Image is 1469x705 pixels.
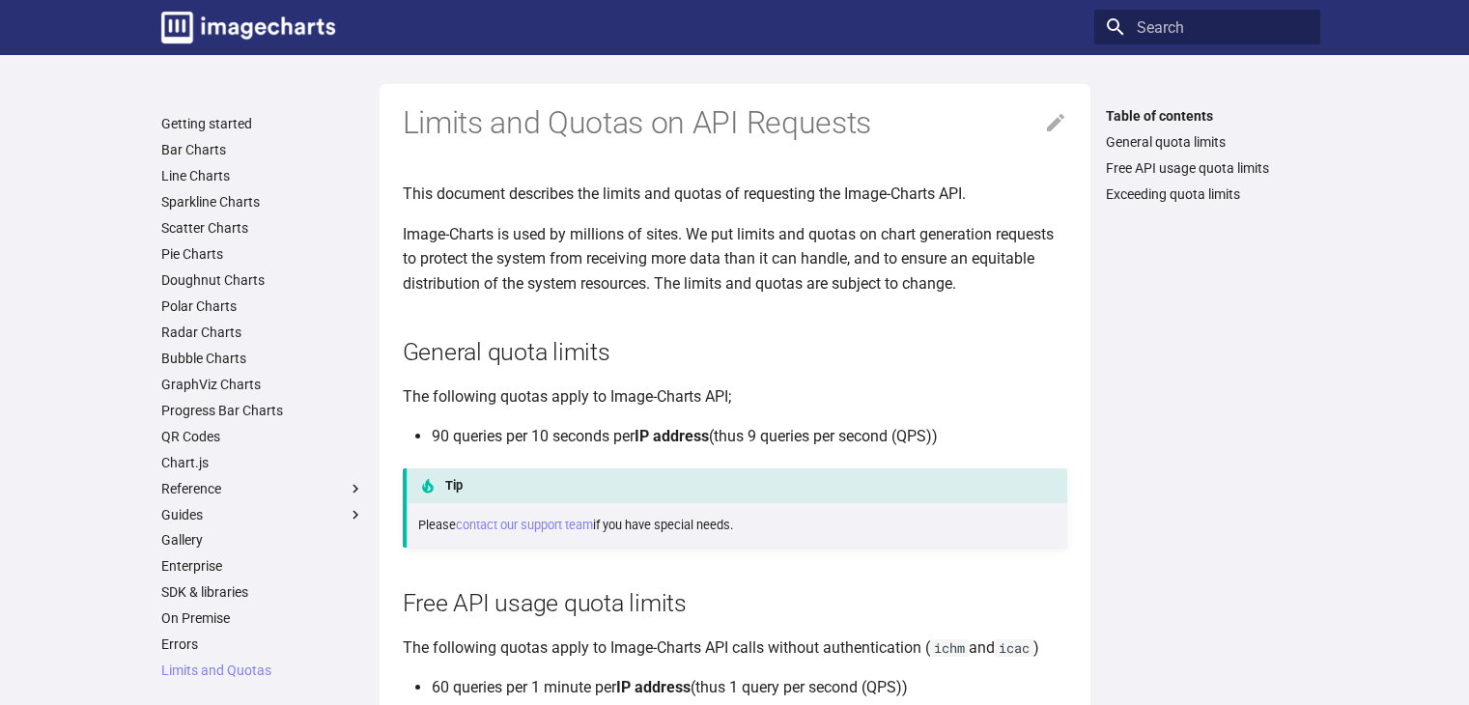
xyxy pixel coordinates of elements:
a: Exceeding quota limits [1106,185,1309,203]
a: Getting started [161,115,364,132]
a: Polar Charts [161,297,364,315]
a: QR Codes [161,428,364,445]
code: icac [995,639,1033,657]
a: Free API usage quota limits [1106,159,1309,177]
a: SDK & libraries [161,583,364,601]
a: contact our support team [456,518,593,532]
a: Doughnut Charts [161,271,364,289]
h2: General quota limits [403,335,1067,369]
p: Image-Charts is used by millions of sites. We put limits and quotas on chart generation requests ... [403,222,1067,296]
strong: IP address [635,427,709,445]
p: The following quotas apply to Image-Charts API; [403,384,1067,409]
a: Gallery [161,531,364,549]
p: The following quotas apply to Image-Charts API calls without authentication ( and ) [403,635,1067,661]
h2: Free API usage quota limits [403,586,1067,620]
li: 90 queries per 10 seconds per (thus 9 queries per second (QPS)) [432,424,1067,449]
p: Tip [403,468,1067,503]
a: Enterprise [161,557,364,575]
strong: IP address [616,678,691,696]
code: ichm [930,639,969,657]
a: Chart.js [161,454,364,471]
label: Reference [161,480,364,497]
a: General quota limits [1106,133,1309,151]
label: Guides [161,506,364,523]
a: Radar Charts [161,324,364,341]
a: On Premise [161,609,364,627]
a: Limits and Quotas [161,662,364,679]
p: This document describes the limits and quotas of requesting the Image-Charts API. [403,182,1067,207]
nav: Table of contents [1094,107,1320,203]
img: logo [161,12,335,43]
a: Line Charts [161,167,364,184]
a: Sparkline Charts [161,193,364,211]
a: Pie Charts [161,245,364,263]
p: Please if you have special needs. [418,516,1056,535]
a: Scatter Charts [161,219,364,237]
a: Errors [161,635,364,653]
input: Search [1094,10,1320,44]
h1: Limits and Quotas on API Requests [403,103,1067,144]
a: Image-Charts documentation [154,4,343,51]
label: Table of contents [1094,107,1320,125]
a: GraphViz Charts [161,376,364,393]
a: Progress Bar Charts [161,402,364,419]
a: Bubble Charts [161,350,364,367]
a: Bar Charts [161,141,364,158]
li: 60 queries per 1 minute per (thus 1 query per second (QPS)) [432,675,1067,700]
